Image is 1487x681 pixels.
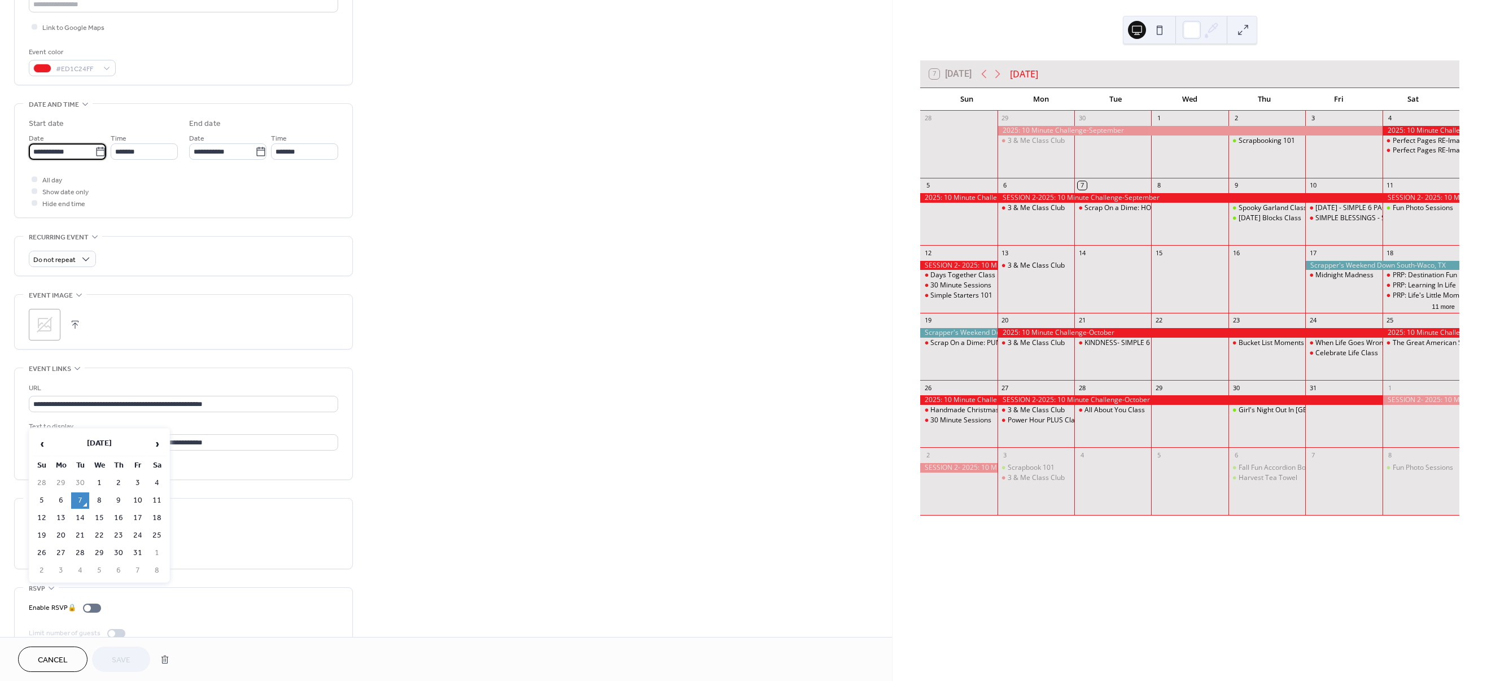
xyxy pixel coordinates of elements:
div: 28 [1078,383,1086,392]
div: 20 [1001,316,1009,325]
td: 12 [33,510,51,526]
td: 7 [129,562,147,579]
div: 30 Minute Sessions [930,416,991,425]
td: 4 [71,562,89,579]
div: 3 & Me Class Club [1008,473,1065,483]
div: Scrapbook 101 [998,463,1074,473]
div: Halloween Blocks Class [1228,213,1305,223]
div: Start date [29,118,64,130]
div: Sun [929,88,1004,111]
div: Fun Photo Sessions [1383,463,1459,473]
span: Date [29,133,44,145]
th: Sa [148,457,166,474]
div: 30 [1232,383,1240,392]
td: 1 [148,545,166,561]
span: Hide end time [42,198,85,210]
td: 30 [71,475,89,491]
div: 6 [1232,451,1240,459]
td: 27 [52,545,70,561]
div: SESSION 2- 2025: 10 Minute Challenge-October [920,463,997,473]
div: PRP: Learning In Life [1383,281,1459,290]
div: 3 & Me Class Club [1008,261,1065,270]
div: 8 [1154,181,1163,190]
div: 2025: 10 Minute Challenge-September [920,193,997,203]
td: 2 [33,562,51,579]
div: ; [29,309,60,340]
div: 19 [924,316,932,325]
div: 7 [1078,181,1086,190]
div: 5 [924,181,932,190]
span: Cancel [38,654,68,666]
div: 12 [924,248,932,257]
div: Handmade Christmas Class [920,405,997,415]
span: Date and time [29,99,79,111]
td: 5 [90,562,108,579]
div: 4 [1386,114,1394,123]
div: 2025: 10 Minute Challenge-October [920,395,997,405]
th: We [90,457,108,474]
div: PRP: Learning In Life [1393,281,1456,290]
td: 14 [71,510,89,526]
div: KINDNESS- SIMPLE 6 PACK CLASS [1084,338,1191,348]
th: Fr [129,457,147,474]
th: Mo [52,457,70,474]
div: 28 [924,114,932,123]
div: End date [189,118,221,130]
div: Scrapper's Weekend Down South-Waco, TX [1305,261,1459,270]
div: 29 [1001,114,1009,123]
div: 27 [1001,383,1009,392]
div: 30 Minute Sessions [920,281,997,290]
div: 16 [1232,248,1240,257]
td: 25 [148,527,166,544]
div: Fun Photo Sessions [1393,463,1453,473]
div: Days Together Class [920,270,997,280]
td: 20 [52,527,70,544]
div: 7 [1309,451,1317,459]
div: Fall Fun Accordion Book [1239,463,1313,473]
span: › [148,433,165,455]
td: 10 [129,492,147,509]
div: Perfect Pages RE-Imagined Class 1 [1383,136,1459,146]
div: 2 [1232,114,1240,123]
div: 2025: 10 Minute Challenge-October [998,328,1383,338]
div: 10 [1309,181,1317,190]
td: 9 [110,492,128,509]
div: 18 [1386,248,1394,257]
div: Harvest Tea Towel [1239,473,1297,483]
div: [DATE] - SIMPLE 6 PACK CLASS [1315,203,1412,213]
div: Fall Fun Accordion Book [1228,463,1305,473]
div: Sat [1376,88,1450,111]
div: 3 & Me Class Club [998,261,1074,270]
div: Perfect Pages RE-Imagined Class 2 [1383,146,1459,155]
div: 3 & Me Class Club [998,338,1074,348]
td: 16 [110,510,128,526]
span: Date [189,133,204,145]
span: Event links [29,363,71,375]
div: [DATE] [1010,67,1038,81]
div: 2 [924,451,932,459]
div: 1 [1386,383,1394,392]
div: Spooky Garland Class [1228,203,1305,213]
div: 8 [1386,451,1394,459]
div: OCTOBER 31 - SIMPLE 6 PACK CLASS [1305,203,1382,213]
div: 5 [1154,451,1163,459]
td: 6 [110,562,128,579]
div: Limit number of guests [29,627,100,639]
div: PRP: Life's Little Moments [1383,291,1459,300]
div: The Great American Scrapbook Challenge [1383,338,1459,348]
td: 6 [52,492,70,509]
div: SESSION 2-2025: 10 Minute Challenge-October [998,395,1383,405]
div: SESSION 2- 2025: 10 Minute Challenge-September [920,261,997,270]
th: Su [33,457,51,474]
button: 11 more [1428,301,1459,311]
span: All day [42,174,62,186]
div: 3 & Me Class Club [998,203,1074,213]
div: Scrapbooking 101 [1228,136,1305,146]
td: 29 [90,545,108,561]
div: Scrap On a Dime: PUMPKIN SPICE EDITION [930,338,1065,348]
div: Scrapbooking 101 [1239,136,1295,146]
div: 22 [1154,316,1163,325]
div: Scrap On a Dime: HOLIDAY MAGIC EDITION [1084,203,1222,213]
td: 31 [129,545,147,561]
div: PRP: Life's Little Moments [1393,291,1473,300]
